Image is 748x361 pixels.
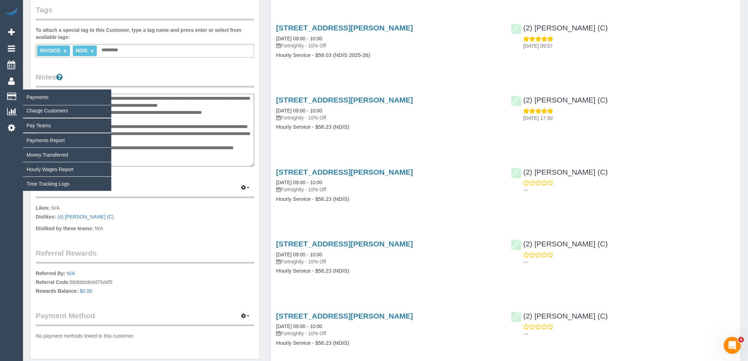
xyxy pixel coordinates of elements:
[276,180,322,185] a: [DATE] 09:00 - 10:00
[276,240,413,248] a: [STREET_ADDRESS][PERSON_NAME]
[36,5,254,21] legend: Tags
[36,270,254,296] p: 88dbbbdedd75d4f5
[276,24,413,32] a: [STREET_ADDRESS][PERSON_NAME]
[276,258,500,265] p: Fortnightly - 10% Off
[23,148,111,162] a: Money Transferred
[36,332,254,339] p: No payment methods linked to this customer.
[36,213,56,220] label: Dislikes:
[524,115,735,122] p: [DATE] 17:30
[511,24,608,32] a: (2) [PERSON_NAME] (C)
[36,287,78,295] label: Rewards Balance:
[23,89,111,105] span: Payments
[276,330,500,337] p: Fortnightly - 10% Off
[23,118,111,133] a: Pay Teams
[36,27,254,41] label: To attach a special tag to this Customer, type a tag name and press enter or select from availabl...
[67,270,75,276] a: N/A
[76,48,87,53] span: NDIS
[524,42,735,50] p: [DATE] 09:57
[276,36,322,41] a: [DATE] 09:00 - 10:00
[276,186,500,193] p: Fortnightly - 10% Off
[4,7,18,17] img: Automaid Logo
[276,124,500,130] h4: Hourly Service - $56.23 (NDIS)
[276,312,413,320] a: [STREET_ADDRESS][PERSON_NAME]
[276,52,500,58] h4: Hourly Service - $58.03 (NDIS 2025-26)
[23,177,111,191] a: Time Tracking Logs
[36,204,50,211] label: Likes:
[276,168,413,176] a: [STREET_ADDRESS][PERSON_NAME]
[511,312,608,320] a: (2) [PERSON_NAME] (C)
[276,114,500,121] p: Fortnightly - 10% Off
[36,270,65,277] label: Referred By:
[23,104,111,118] a: Charge Customers
[23,133,111,147] a: Payments Report
[57,214,113,220] a: (4) [PERSON_NAME] (C)
[36,182,254,198] legend: Team Preferences
[276,252,322,257] a: [DATE] 09:00 - 10:00
[80,288,92,294] a: $0.00
[276,96,413,104] a: [STREET_ADDRESS][PERSON_NAME]
[36,225,93,232] label: Disliked by these teams:
[36,72,254,88] legend: Notes
[23,103,111,191] ul: Payments
[90,48,94,54] a: ×
[511,168,608,176] a: (2) [PERSON_NAME] (C)
[276,42,500,49] p: Fortnightly - 10% Off
[64,48,67,54] a: ×
[511,240,608,248] a: (2) [PERSON_NAME] (C)
[511,96,608,104] a: (2) [PERSON_NAME] (C)
[23,162,111,176] a: Hourly Wages Report
[276,108,322,113] a: [DATE] 09:00 - 10:00
[36,279,70,286] label: Referral Code:
[276,340,500,346] h4: Hourly Service - $56.23 (NDIS)
[276,324,322,329] a: [DATE] 09:00 - 10:00
[51,205,59,211] span: N/A
[524,330,735,337] p: ---
[276,196,500,202] h4: Hourly Service - $56.23 (NDIS)
[95,226,103,231] span: N/A
[36,248,254,264] legend: Referral Rewards
[276,268,500,274] h4: Hourly Service - $56.23 (NDIS)
[36,310,254,326] legend: Payment Method
[738,337,744,343] span: 4
[524,186,735,193] p: ---
[724,337,741,354] iframe: Intercom live chat
[524,258,735,266] p: ---
[40,48,60,53] span: INVOICE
